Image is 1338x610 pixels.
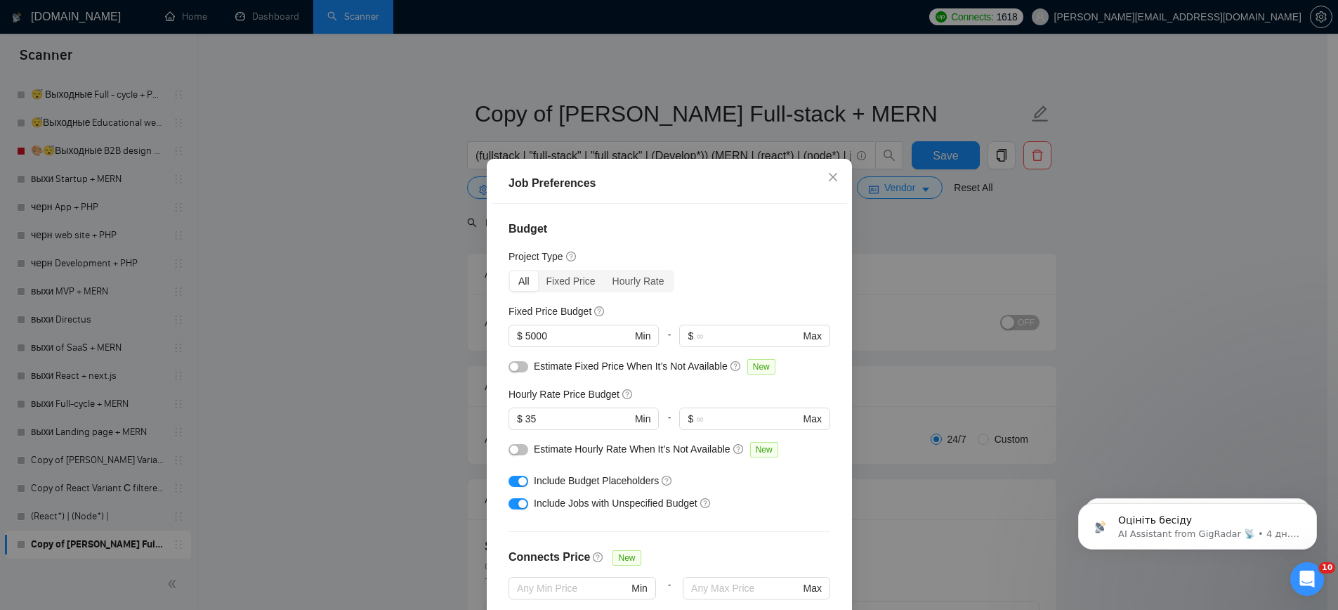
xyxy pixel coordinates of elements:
span: close [827,171,839,183]
span: question-circle [662,474,673,486]
h4: Budget [509,221,830,238]
button: Close [814,159,852,197]
span: Max [803,328,821,344]
h5: Fixed Price Budget [509,304,591,319]
span: Min [634,328,650,344]
span: question-circle [594,305,605,316]
span: question-circle [730,360,741,371]
input: Any Min Price [517,580,629,596]
input: Any Max Price [691,580,800,596]
span: $ [688,328,693,344]
span: Include Budget Placeholders [534,475,659,486]
span: Estimate Fixed Price When It’s Not Available [534,361,728,372]
h4: Connects Price [509,549,590,566]
input: 0 [525,328,631,344]
div: - [659,408,679,441]
span: Max [803,580,821,596]
div: Fixed Price [537,271,603,291]
iframe: Intercom notifications сообщение [1057,474,1338,572]
span: Min [634,411,650,427]
div: Hourly Rate [603,271,672,291]
div: - [659,325,679,358]
span: New [612,550,641,566]
span: question-circle [565,250,577,261]
div: All [510,271,538,291]
span: question-circle [593,551,604,562]
span: Estimate Hourly Rate When It’s Not Available [534,443,730,455]
span: Include Jobs with Unspecified Budget [534,498,697,509]
span: Max [803,411,821,427]
span: 10 [1319,562,1335,573]
span: question-circle [733,443,744,454]
div: Job Preferences [509,175,830,192]
span: question-circle [622,388,633,399]
input: 0 [525,411,631,427]
h5: Hourly Rate Price Budget [509,387,619,402]
span: New [747,359,775,375]
input: ∞ [696,328,800,344]
span: Min [631,580,648,596]
span: $ [517,328,523,344]
input: ∞ [696,411,800,427]
span: question-circle [700,497,711,508]
span: New [749,442,778,457]
iframe: Intercom live chat [1290,562,1324,596]
span: $ [688,411,693,427]
span: $ [517,411,523,427]
h5: Project Type [509,249,563,264]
